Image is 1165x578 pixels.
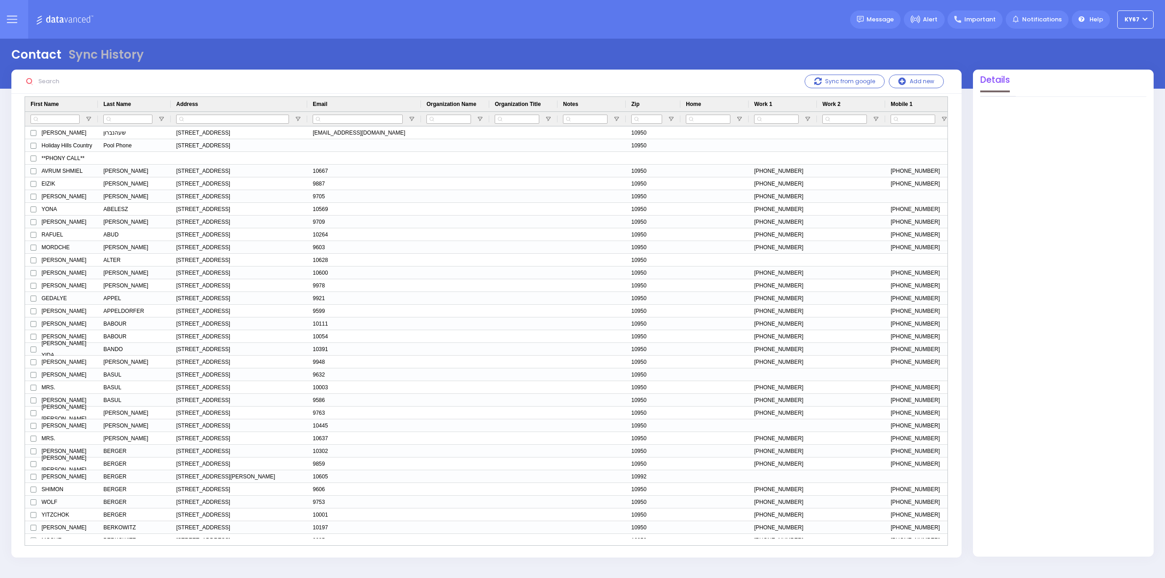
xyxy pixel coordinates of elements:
[25,419,1090,432] div: Press SPACE to select this row.
[885,407,953,419] div: [PHONE_NUMBER]
[307,190,421,203] div: 9705
[171,343,307,356] div: [STREET_ADDRESS]
[307,330,421,343] div: 10054
[889,75,944,88] button: Add new
[754,115,799,124] input: Work 1 Filter Input
[923,15,937,24] span: Alert
[171,279,307,292] div: [STREET_ADDRESS]
[626,470,680,483] div: 10992
[307,483,421,496] div: 9606
[1124,15,1140,24] span: KY67
[98,305,171,317] div: APPELDORFER
[171,483,307,496] div: [STREET_ADDRESS]
[307,266,421,279] div: 10600
[307,432,421,445] div: 10637
[176,101,198,107] span: Address
[176,115,289,124] input: Address Filter Input
[25,317,1090,330] div: Press SPACE to select this row.
[866,15,894,24] span: Message
[171,228,307,241] div: [STREET_ADDRESS]
[307,254,421,266] div: 10628
[307,305,421,317] div: 9599
[307,496,421,508] div: 9753
[631,101,639,107] span: Zip
[749,279,817,292] div: [PHONE_NUMBER]
[495,115,539,124] input: Organization Title Filter Input
[25,343,1090,356] div: Press SPACE to select this row.
[307,381,421,394] div: 10003
[307,368,421,381] div: 9632
[25,330,1090,343] div: Press SPACE to select this row.
[545,116,552,123] button: Open Filter Menu
[885,203,953,216] div: [PHONE_NUMBER]
[626,508,680,521] div: 10950
[626,216,680,228] div: 10950
[749,496,817,508] div: [PHONE_NUMBER]
[41,165,82,177] span: AVRUM SHMIEL
[25,432,1090,445] div: Press SPACE to select this row.
[885,279,953,292] div: [PHONE_NUMBER]
[307,228,421,241] div: 10264
[25,521,1090,534] div: Press SPACE to select this row.
[749,330,817,343] div: [PHONE_NUMBER]
[25,368,1090,381] div: Press SPACE to select this row.
[41,452,92,476] span: [PERSON_NAME] [PERSON_NAME]
[626,419,680,432] div: 10950
[98,368,171,381] div: BASUL
[885,432,953,445] div: [PHONE_NUMBER]
[749,241,817,254] div: [PHONE_NUMBER]
[41,305,86,317] span: [PERSON_NAME]
[98,445,171,457] div: BERGER
[749,266,817,279] div: [PHONE_NUMBER]
[171,203,307,216] div: [STREET_ADDRESS]
[25,266,1090,279] div: Press SPACE to select this row.
[294,116,302,123] button: Open Filter Menu
[25,496,1090,508] div: Press SPACE to select this row.
[626,228,680,241] div: 10950
[307,203,421,216] div: 10569
[171,139,307,152] div: [STREET_ADDRESS]
[885,317,953,330] div: [PHONE_NUMBER]
[626,305,680,317] div: 10950
[307,241,421,254] div: 9603
[98,394,171,407] div: BASUL
[171,508,307,521] div: [STREET_ADDRESS]
[626,241,680,254] div: 10950
[41,445,86,457] span: [PERSON_NAME]
[41,522,86,533] span: [PERSON_NAME]
[98,126,171,139] div: שעהנברון
[85,116,92,123] button: Open Filter Menu
[35,73,172,90] input: Search
[171,292,307,305] div: [STREET_ADDRESS]
[41,140,92,151] span: Holiday Hills Country
[626,190,680,203] div: 10950
[25,165,1090,177] div: Press SPACE to select this row.
[822,115,867,124] input: Work 2 Filter Input
[964,15,996,24] span: Important
[25,139,1090,152] div: Press SPACE to select this row.
[626,139,680,152] div: 10950
[805,75,885,88] a: Sync from google
[171,445,307,457] div: [STREET_ADDRESS]
[25,254,1090,266] div: Press SPACE to select this row.
[749,407,817,419] div: [PHONE_NUMBER]
[313,101,327,107] span: Email
[98,407,171,419] div: [PERSON_NAME]
[25,152,1090,165] div: Press SPACE to select this row.
[754,101,772,107] span: Work 1
[891,115,935,124] input: Mobile 1 Filter Input
[980,70,1010,92] h3: Details
[749,216,817,228] div: [PHONE_NUMBER]
[426,115,471,124] input: Organization Name Filter Input
[495,101,541,107] span: Organization Title
[626,330,680,343] div: 10950
[25,216,1090,228] div: Press SPACE to select this row.
[749,190,817,203] div: [PHONE_NUMBER]
[885,266,953,279] div: [PHONE_NUMBER]
[307,508,421,521] div: 10001
[171,305,307,317] div: [STREET_ADDRESS]
[171,317,307,330] div: [STREET_ADDRESS]
[171,368,307,381] div: [STREET_ADDRESS]
[41,280,86,292] span: [PERSON_NAME]
[98,165,171,177] div: [PERSON_NAME]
